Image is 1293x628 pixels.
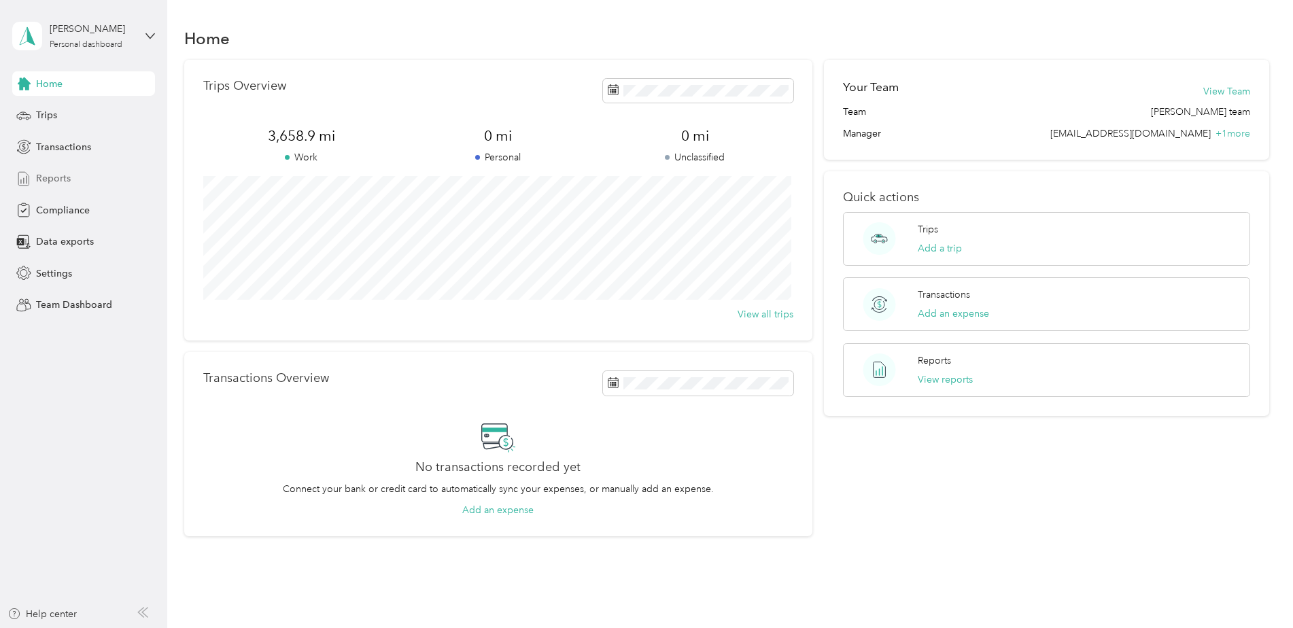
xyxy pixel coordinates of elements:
[918,353,951,368] p: Reports
[7,607,77,621] button: Help center
[597,126,793,145] span: 0 mi
[50,41,122,49] div: Personal dashboard
[1050,128,1211,139] span: [EMAIL_ADDRESS][DOMAIN_NAME]
[36,266,72,281] span: Settings
[50,22,135,36] div: [PERSON_NAME]
[843,126,881,141] span: Manager
[203,150,400,164] p: Work
[415,460,581,474] h2: No transactions recorded yet
[400,126,596,145] span: 0 mi
[36,108,57,122] span: Trips
[843,79,899,96] h2: Your Team
[400,150,596,164] p: Personal
[36,234,94,249] span: Data exports
[597,150,793,164] p: Unclassified
[203,79,286,93] p: Trips Overview
[184,31,230,46] h1: Home
[36,298,112,312] span: Team Dashboard
[203,371,329,385] p: Transactions Overview
[1217,552,1293,628] iframe: Everlance-gr Chat Button Frame
[843,105,866,119] span: Team
[283,482,714,496] p: Connect your bank or credit card to automatically sync your expenses, or manually add an expense.
[843,190,1250,205] p: Quick actions
[1216,128,1250,139] span: + 1 more
[738,307,793,321] button: View all trips
[918,241,962,256] button: Add a trip
[36,171,71,186] span: Reports
[36,77,63,91] span: Home
[462,503,534,517] button: Add an expense
[918,222,938,237] p: Trips
[36,140,91,154] span: Transactions
[918,372,973,387] button: View reports
[203,126,400,145] span: 3,658.9 mi
[918,287,970,302] p: Transactions
[1203,84,1250,99] button: View Team
[1151,105,1250,119] span: [PERSON_NAME] team
[918,307,989,321] button: Add an expense
[36,203,90,217] span: Compliance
